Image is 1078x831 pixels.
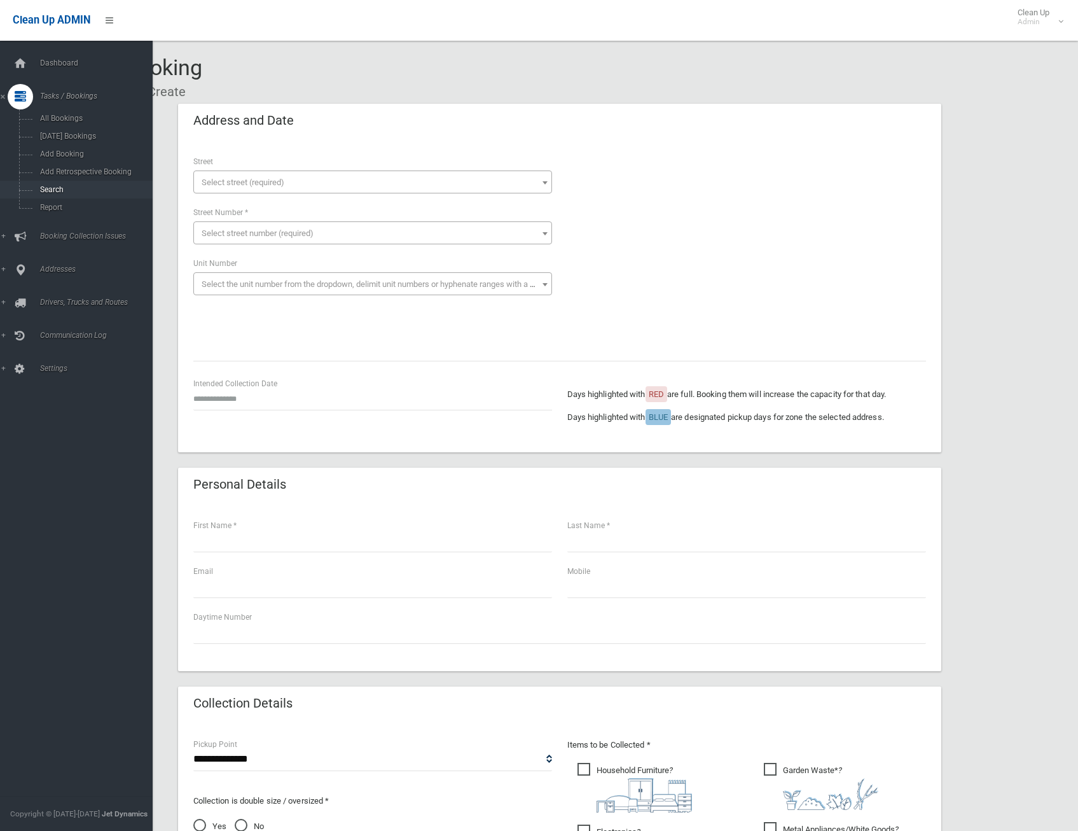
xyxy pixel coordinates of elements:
span: Clean Up [1011,8,1062,27]
span: Addresses [36,265,162,274]
span: All Bookings [36,114,151,123]
span: Settings [36,364,162,373]
span: Select street number (required) [202,228,314,238]
i: ? [597,765,692,813]
span: Select street (required) [202,178,284,187]
span: Add Booking [36,150,151,158]
span: Communication Log [36,331,162,340]
small: Admin [1018,17,1049,27]
span: Select the unit number from the dropdown, delimit unit numbers or hyphenate ranges with a comma [202,279,557,289]
span: Clean Up ADMIN [13,14,90,26]
span: Copyright © [DATE]-[DATE] [10,809,100,818]
span: Tasks / Bookings [36,92,162,101]
i: ? [783,765,878,810]
span: Report [36,203,151,212]
span: Dashboard [36,59,162,67]
span: Garden Waste* [764,763,878,810]
span: BLUE [649,412,668,422]
header: Collection Details [178,691,308,716]
p: Items to be Collected * [567,737,926,753]
span: RED [649,389,664,399]
span: Household Furniture [577,763,692,813]
span: Search [36,185,151,194]
span: Add Retrospective Booking [36,167,151,176]
header: Address and Date [178,108,309,133]
span: [DATE] Bookings [36,132,151,141]
header: Personal Details [178,472,301,497]
p: Days highlighted with are designated pickup days for zone the selected address. [567,410,926,425]
p: Collection is double size / oversized * [193,793,552,809]
img: 4fd8a5c772b2c999c83690221e5242e0.png [783,778,878,810]
li: Create [139,80,186,104]
p: Days highlighted with are full. Booking them will increase the capacity for that day. [567,387,926,402]
span: Booking Collection Issues [36,232,162,241]
img: aa9efdbe659d29b613fca23ba79d85cb.png [597,778,692,813]
strong: Jet Dynamics [102,809,148,818]
span: Drivers, Trucks and Routes [36,298,162,307]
